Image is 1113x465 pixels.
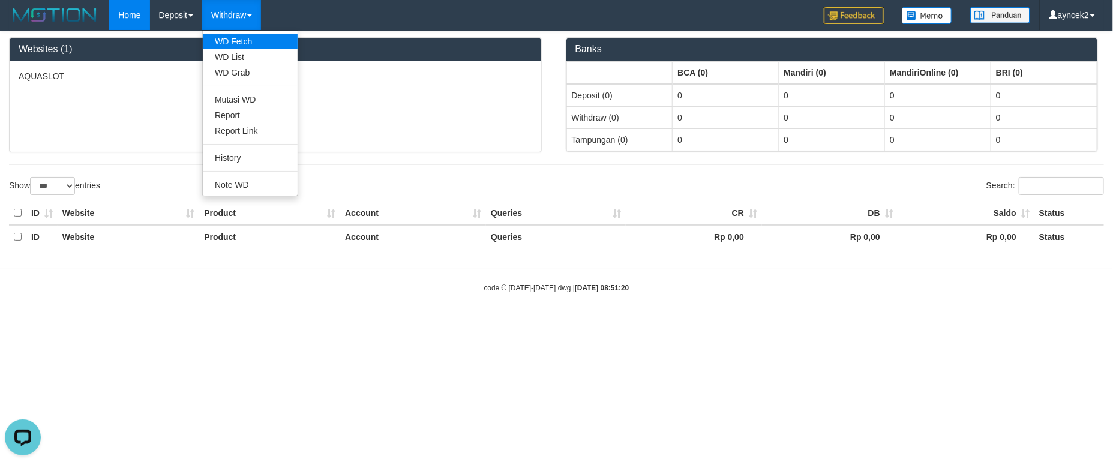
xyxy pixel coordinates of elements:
[1019,177,1104,195] input: Search:
[673,106,779,128] td: 0
[885,106,991,128] td: 0
[779,106,885,128] td: 0
[199,225,340,248] th: Product
[30,177,75,195] select: Showentries
[626,202,762,225] th: CR
[898,202,1034,225] th: Saldo
[991,84,1097,107] td: 0
[9,6,100,24] img: MOTION_logo.png
[5,5,41,41] button: Open LiveChat chat widget
[991,61,1097,84] th: Group: activate to sort column ascending
[203,150,298,166] a: History
[762,225,898,248] th: Rp 0,00
[203,107,298,123] a: Report
[203,34,298,49] a: WD Fetch
[991,128,1097,151] td: 0
[203,49,298,65] a: WD List
[203,65,298,80] a: WD Grab
[1034,225,1104,248] th: Status
[26,225,58,248] th: ID
[673,61,779,84] th: Group: activate to sort column ascending
[566,106,673,128] td: Withdraw (0)
[898,225,1034,248] th: Rp 0,00
[486,225,626,248] th: Queries
[566,128,673,151] td: Tampungan (0)
[340,225,486,248] th: Account
[58,225,199,248] th: Website
[19,70,532,82] p: AQUASLOT
[779,128,885,151] td: 0
[566,61,673,84] th: Group: activate to sort column ascending
[626,225,762,248] th: Rp 0,00
[902,7,952,24] img: Button%20Memo.svg
[58,202,199,225] th: Website
[203,177,298,193] a: Note WD
[203,123,298,139] a: Report Link
[779,84,885,107] td: 0
[885,128,991,151] td: 0
[762,202,898,225] th: DB
[885,84,991,107] td: 0
[26,202,58,225] th: ID
[575,284,629,292] strong: [DATE] 08:51:20
[1034,202,1104,225] th: Status
[779,61,885,84] th: Group: activate to sort column ascending
[199,202,340,225] th: Product
[575,44,1089,55] h3: Banks
[486,202,626,225] th: Queries
[991,106,1097,128] td: 0
[970,7,1030,23] img: panduan.png
[566,84,673,107] td: Deposit (0)
[986,177,1104,195] label: Search:
[824,7,884,24] img: Feedback.jpg
[484,284,629,292] small: code © [DATE]-[DATE] dwg |
[673,84,779,107] td: 0
[885,61,991,84] th: Group: activate to sort column ascending
[19,44,532,55] h3: Websites (1)
[340,202,486,225] th: Account
[9,177,100,195] label: Show entries
[673,128,779,151] td: 0
[203,92,298,107] a: Mutasi WD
